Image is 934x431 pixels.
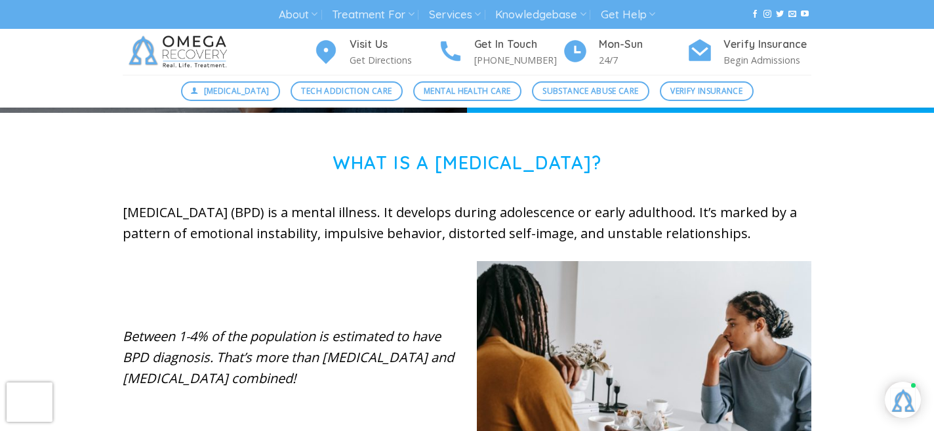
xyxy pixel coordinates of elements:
[429,3,481,27] a: Services
[687,36,811,68] a: Verify Insurance Begin Admissions
[751,10,759,19] a: Follow on Facebook
[332,3,414,27] a: Treatment For
[474,52,562,68] p: [PHONE_NUMBER]
[350,36,437,53] h4: Visit Us
[413,81,521,101] a: Mental Health Care
[532,81,649,101] a: Substance Abuse Care
[313,36,437,68] a: Visit Us Get Directions
[301,85,392,97] span: Tech Addiction Care
[723,36,811,53] h4: Verify Insurance
[437,36,562,68] a: Get In Touch [PHONE_NUMBER]
[495,3,586,27] a: Knowledgebase
[123,152,811,174] h1: What is a [MEDICAL_DATA]?
[123,327,454,387] em: Between 1-4% of the population is estimated to have BPD diagnosis. That’s more than [MEDICAL_DATA...
[801,10,809,19] a: Follow on YouTube
[181,81,281,101] a: [MEDICAL_DATA]
[776,10,784,19] a: Follow on Twitter
[291,81,403,101] a: Tech Addiction Care
[723,52,811,68] p: Begin Admissions
[599,36,687,53] h4: Mon-Sun
[279,3,317,27] a: About
[424,85,510,97] span: Mental Health Care
[670,85,742,97] span: Verify Insurance
[599,52,687,68] p: 24/7
[601,3,655,27] a: Get Help
[350,52,437,68] p: Get Directions
[542,85,638,97] span: Substance Abuse Care
[788,10,796,19] a: Send us an email
[660,81,754,101] a: Verify Insurance
[204,85,270,97] span: [MEDICAL_DATA]
[763,10,771,19] a: Follow on Instagram
[123,29,237,75] img: Omega Recovery
[123,202,811,244] p: [MEDICAL_DATA] (BPD) is a mental illness. It develops during adolescence or early adulthood. It’s...
[474,36,562,53] h4: Get In Touch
